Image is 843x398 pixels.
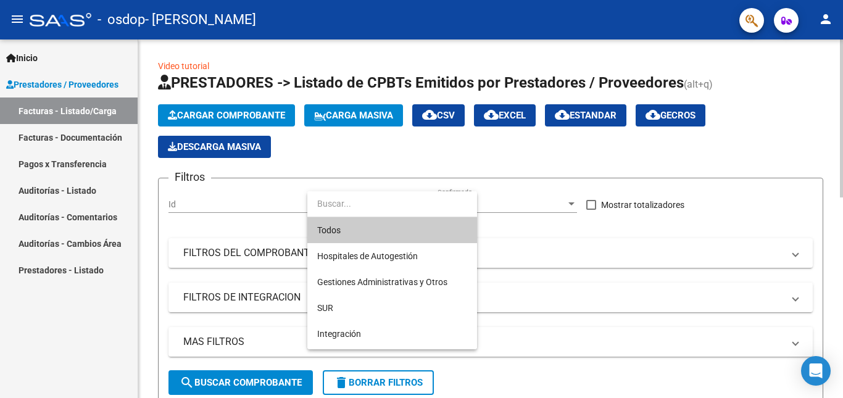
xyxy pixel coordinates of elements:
span: SUR [317,303,333,313]
span: Integración [317,329,361,339]
span: Todos [317,217,467,243]
div: Open Intercom Messenger [801,356,831,386]
input: dropdown search [307,190,477,216]
span: Hospitales de Autogestión [317,251,418,261]
span: Gestiones Administrativas y Otros [317,277,447,287]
